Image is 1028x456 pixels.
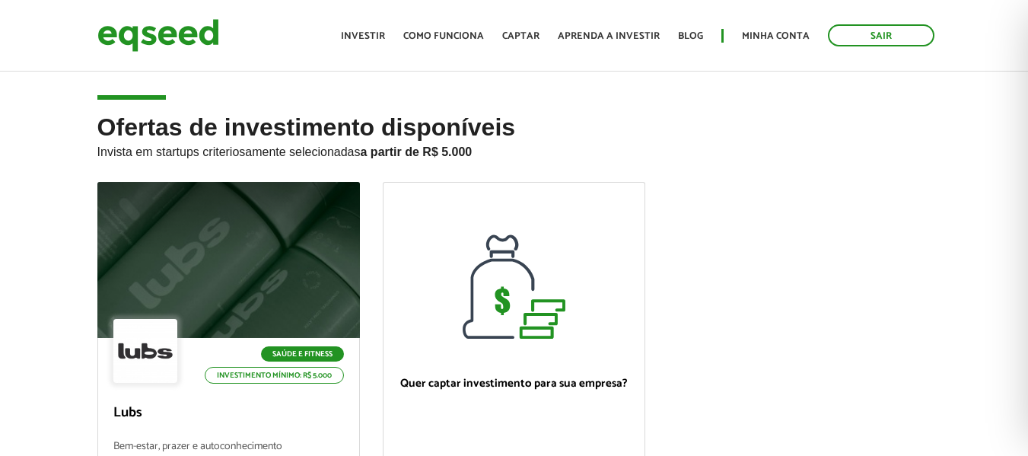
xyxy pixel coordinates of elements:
a: Blog [678,31,703,41]
p: Investimento mínimo: R$ 5.000 [205,367,344,384]
strong: a partir de R$ 5.000 [361,145,473,158]
a: Minha conta [742,31,810,41]
p: Saúde e Fitness [261,346,344,362]
h2: Ofertas de investimento disponíveis [97,114,931,182]
p: Lubs [113,405,344,422]
a: Como funciona [403,31,484,41]
a: Captar [502,31,539,41]
a: Investir [341,31,385,41]
a: Sair [828,24,934,46]
p: Quer captar investimento para sua empresa? [399,377,629,391]
a: Aprenda a investir [558,31,660,41]
p: Invista em startups criteriosamente selecionadas [97,141,931,159]
img: EqSeed [97,15,219,56]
